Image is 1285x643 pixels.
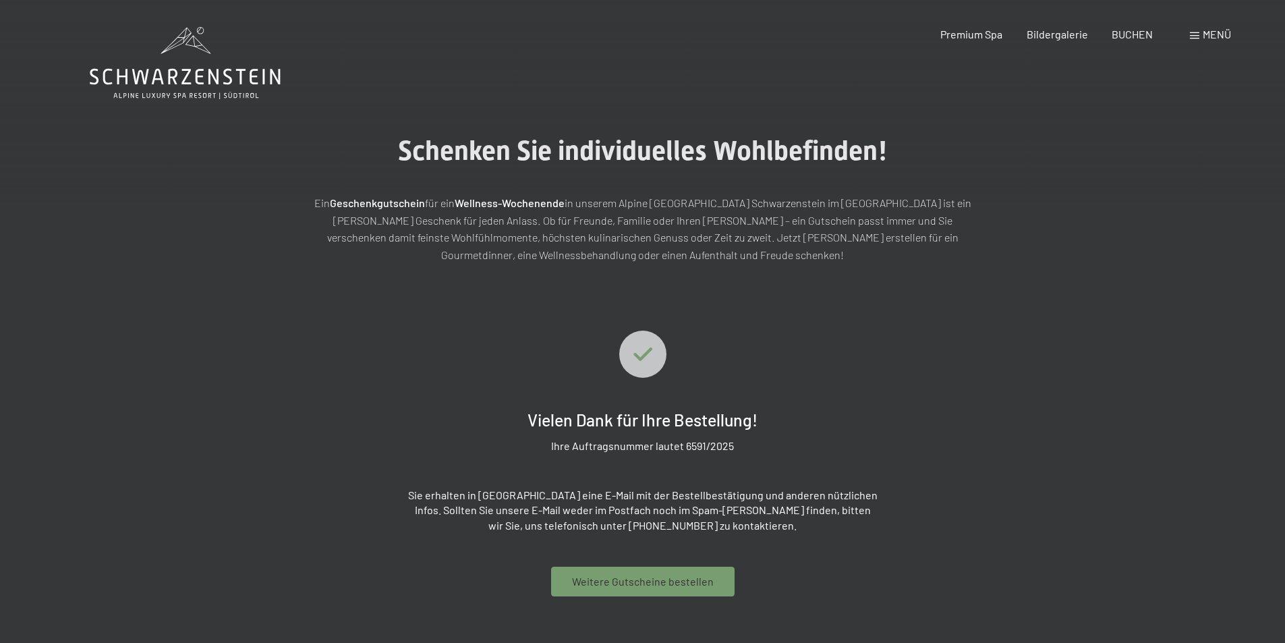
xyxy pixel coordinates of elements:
p: Ein für ein in unserem Alpine [GEOGRAPHIC_DATA] Schwarzenstein im [GEOGRAPHIC_DATA] ist ein [PERS... [306,194,980,263]
a: Premium Spa [940,28,1002,40]
strong: Wellness-Wochenende [455,196,565,209]
span: Menü [1203,28,1231,40]
a: BUCHEN [1112,28,1153,40]
a: Bildergalerie [1027,28,1088,40]
strong: Geschenkgutschein [330,196,425,209]
span: Schenken Sie individuelles Wohlbefinden! [398,135,888,167]
span: Einwilligung Marketing* [513,354,625,368]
